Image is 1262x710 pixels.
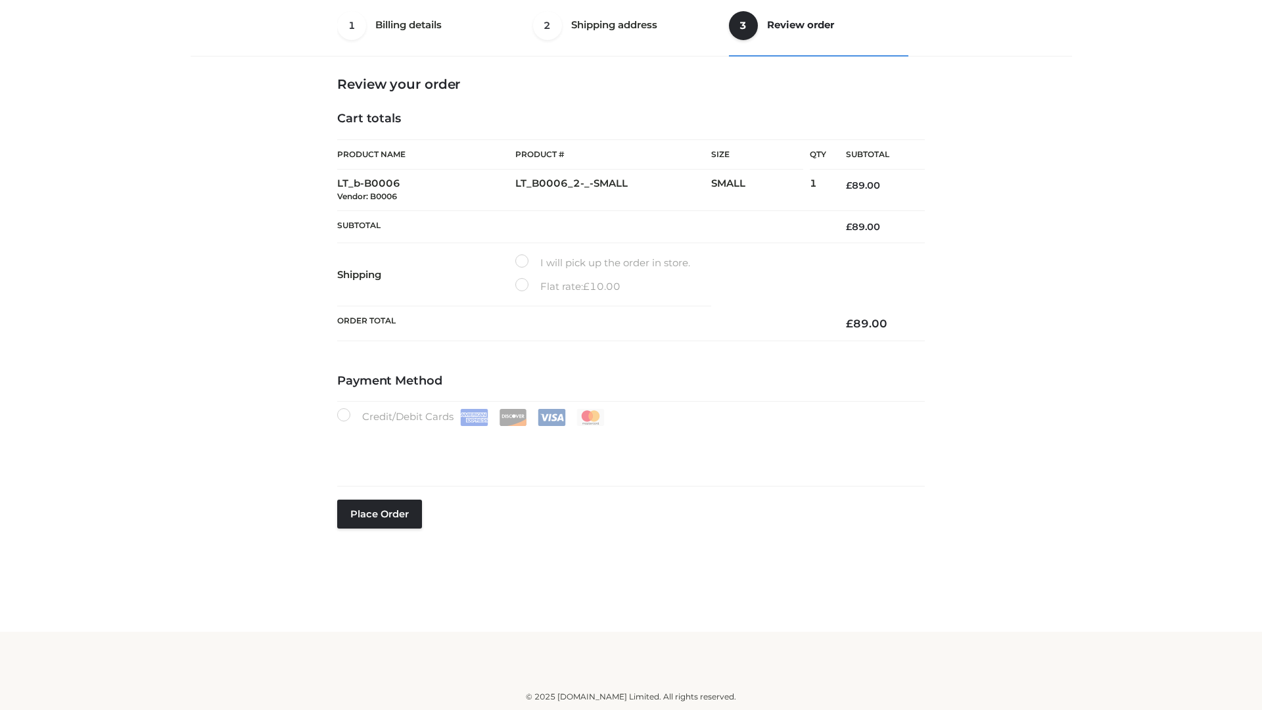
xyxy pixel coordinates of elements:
span: £ [583,280,590,293]
img: Amex [460,409,488,426]
label: I will pick up the order in store. [515,254,690,272]
td: 1 [810,170,826,211]
th: Product # [515,139,711,170]
th: Subtotal [337,210,826,243]
div: © 2025 [DOMAIN_NAME] Limited. All rights reserved. [195,690,1067,703]
th: Product Name [337,139,515,170]
span: £ [846,317,853,330]
img: Mastercard [576,409,605,426]
th: Subtotal [826,140,925,170]
label: Credit/Debit Cards [337,408,606,426]
small: Vendor: B0006 [337,191,397,201]
img: Discover [499,409,527,426]
span: £ [846,221,852,233]
button: Place order [337,500,422,529]
bdi: 89.00 [846,221,880,233]
label: Flat rate: [515,278,620,295]
td: LT_B0006_2-_-SMALL [515,170,711,211]
h4: Payment Method [337,374,925,389]
th: Order Total [337,306,826,341]
bdi: 89.00 [846,179,880,191]
bdi: 89.00 [846,317,887,330]
td: SMALL [711,170,810,211]
bdi: 10.00 [583,280,620,293]
th: Size [711,140,803,170]
td: LT_b-B0006 [337,170,515,211]
iframe: Secure payment input frame [335,423,922,471]
span: £ [846,179,852,191]
h4: Cart totals [337,112,925,126]
img: Visa [538,409,566,426]
h3: Review your order [337,76,925,92]
th: Shipping [337,243,515,306]
th: Qty [810,139,826,170]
